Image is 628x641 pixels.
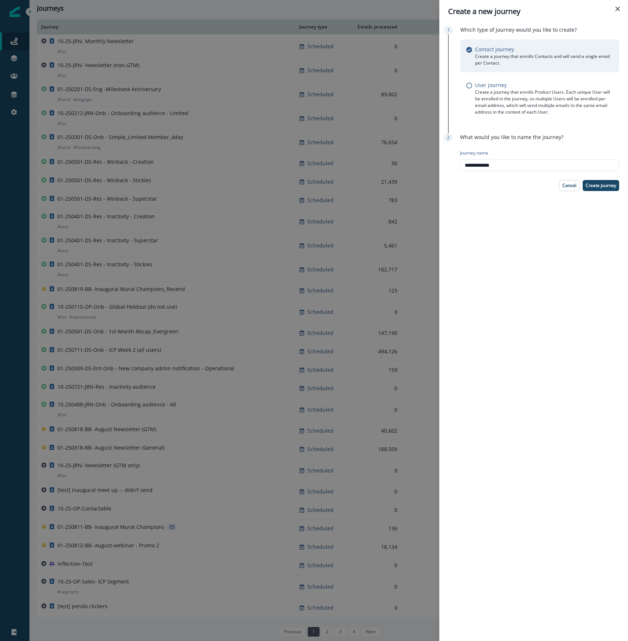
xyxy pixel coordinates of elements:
p: Cancel [562,183,576,188]
p: 2 [447,134,450,141]
p: Create journey [586,183,616,188]
button: Close [612,3,624,15]
p: Journey name [460,150,488,156]
button: Create journey [583,180,619,191]
button: Cancel [559,180,580,191]
p: Create a journey that enrolls Contacts and will send a single email per Contact. [475,53,613,66]
p: What would you like to name the journey? [460,133,564,141]
p: Create a journey that enrolls Product Users. Each unique User will be enrolled in the journey, so... [475,89,613,115]
p: Which type of Journey would you like to create? [460,26,577,34]
div: Create a new journey [448,6,619,17]
p: User journey [475,81,507,89]
p: Contact journey [475,45,514,53]
p: 1 [447,27,450,34]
